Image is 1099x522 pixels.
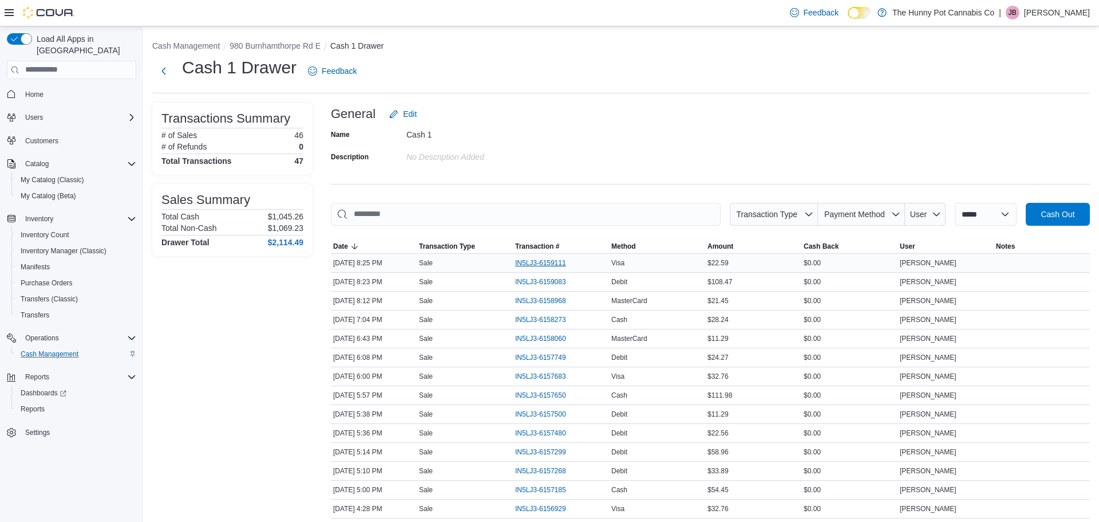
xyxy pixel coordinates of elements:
[801,294,898,308] div: $0.00
[730,203,818,226] button: Transaction Type
[419,391,433,400] p: Sale
[818,203,905,226] button: Payment Method
[21,370,136,384] span: Reports
[331,351,417,364] div: [DATE] 6:08 PM
[25,333,59,343] span: Operations
[736,210,797,219] span: Transaction Type
[16,244,111,258] a: Inventory Manager (Classic)
[152,60,175,83] button: Next
[419,334,433,343] p: Sale
[331,275,417,289] div: [DATE] 8:23 PM
[21,331,136,345] span: Operations
[707,504,729,513] span: $32.76
[21,405,45,414] span: Reports
[16,347,136,361] span: Cash Management
[515,445,578,459] button: IN5LJ3-6157299
[331,407,417,421] div: [DATE] 5:38 PM
[21,191,76,201] span: My Catalog (Beta)
[21,278,73,288] span: Purchase Orders
[21,426,54,439] a: Settings
[294,131,303,140] p: 46
[419,242,475,251] span: Transaction Type
[515,407,578,421] button: IN5LJ3-6157500
[419,296,433,305] p: Sale
[16,402,136,416] span: Reports
[152,41,220,50] button: Cash Management
[900,429,956,438] span: [PERSON_NAME]
[513,240,609,253] button: Transaction #
[707,296,729,305] span: $21.45
[419,429,433,438] p: Sale
[801,407,898,421] div: $0.00
[707,258,729,268] span: $22.59
[16,189,81,203] a: My Catalog (Beta)
[2,109,141,125] button: Users
[1041,209,1074,220] span: Cash Out
[707,448,729,457] span: $58.96
[515,296,566,305] span: IN5LJ3-6158968
[707,353,729,362] span: $24.27
[611,258,624,268] span: Visa
[161,142,207,151] h6: # of Refunds
[16,276,77,290] a: Purchase Orders
[331,388,417,402] div: [DATE] 5:57 PM
[611,448,627,457] span: Debit
[7,81,136,471] nav: Complex example
[25,428,50,437] span: Settings
[892,6,994,19] p: The Hunny Pot Cannabis Co
[331,203,721,226] input: This is a search bar. As you type, the results lower in the page will automatically filter.
[2,211,141,227] button: Inventory
[331,426,417,440] div: [DATE] 5:36 PM
[900,391,956,400] span: [PERSON_NAME]
[11,385,141,401] a: Dashboards
[785,1,843,24] a: Feedback
[515,388,578,402] button: IN5LJ3-6157650
[611,315,627,324] span: Cash
[161,156,232,166] h4: Total Transactions
[515,334,566,343] span: IN5LJ3-6158060
[331,370,417,383] div: [DATE] 6:00 PM
[331,313,417,327] div: [DATE] 7:04 PM
[25,214,53,223] span: Inventory
[801,256,898,270] div: $0.00
[331,332,417,346] div: [DATE] 6:43 PM
[331,107,375,121] h3: General
[515,429,566,438] span: IN5LJ3-6157480
[515,502,578,516] button: IN5LJ3-6156929
[11,172,141,188] button: My Catalog (Classic)
[419,504,433,513] p: Sale
[611,242,636,251] span: Method
[611,504,624,513] span: Visa
[25,90,44,99] span: Home
[419,353,433,362] p: Sale
[515,315,566,324] span: IN5LJ3-6158273
[417,240,513,253] button: Transaction Type
[16,260,54,274] a: Manifests
[515,485,566,494] span: IN5LJ3-6157185
[21,388,66,398] span: Dashboards
[419,466,433,476] p: Sale
[16,292,136,306] span: Transfers (Classic)
[515,332,578,346] button: IN5LJ3-6158060
[515,277,566,286] span: IN5LJ3-6159083
[11,307,141,323] button: Transfers
[16,386,71,400] a: Dashboards
[152,40,1090,54] nav: An example of EuiBreadcrumbs
[515,275,578,289] button: IN5LJ3-6159083
[25,372,49,382] span: Reports
[804,7,839,18] span: Feedback
[21,311,49,320] span: Transfers
[21,157,136,171] span: Catalog
[515,313,578,327] button: IN5LJ3-6158273
[21,111,136,124] span: Users
[707,277,732,286] span: $108.47
[801,464,898,478] div: $0.00
[707,485,729,494] span: $54.45
[331,502,417,516] div: [DATE] 4:28 PM
[161,238,209,247] h4: Drawer Total
[801,426,898,440] div: $0.00
[25,113,43,122] span: Users
[900,448,956,457] span: [PERSON_NAME]
[21,175,84,185] span: My Catalog (Classic)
